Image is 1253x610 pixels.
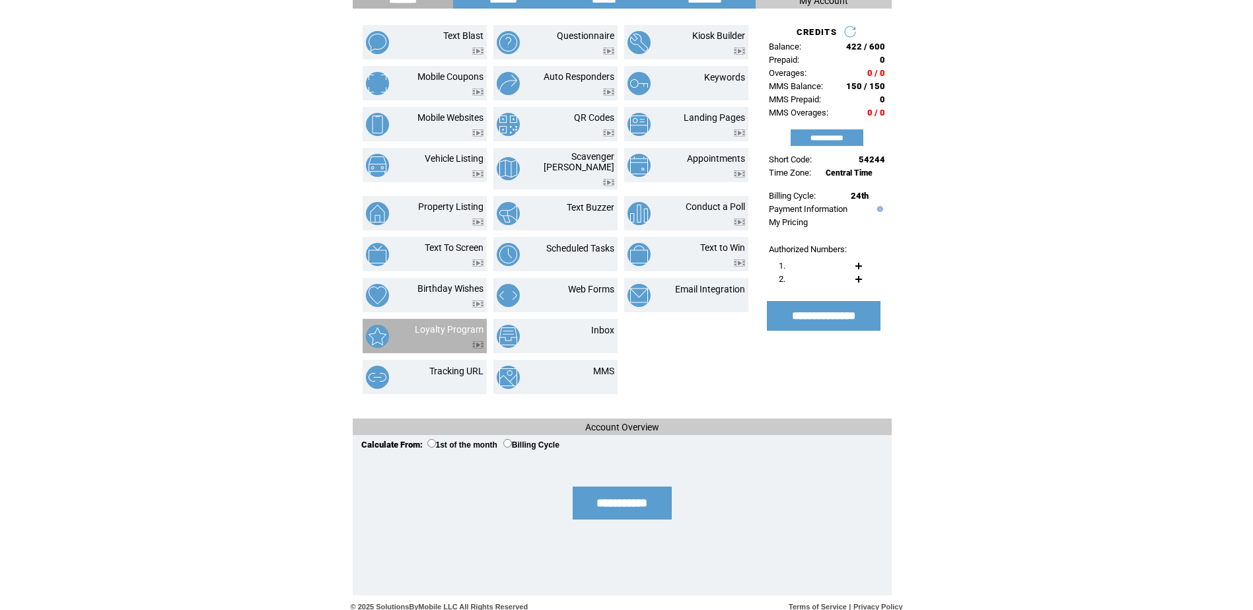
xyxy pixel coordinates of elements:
[769,204,847,214] a: Payment Information
[443,30,483,41] a: Text Blast
[684,112,745,123] a: Landing Pages
[557,30,614,41] a: Questionnaire
[591,325,614,335] a: Inbox
[567,202,614,213] a: Text Buzzer
[497,284,520,307] img: web-forms.png
[366,113,389,136] img: mobile-websites.png
[846,42,885,51] span: 422 / 600
[366,31,389,54] img: text-blast.png
[429,366,483,376] a: Tracking URL
[366,325,389,348] img: loyalty-program.png
[497,325,520,348] img: inbox.png
[734,219,745,226] img: video.png
[472,300,483,308] img: video.png
[734,48,745,55] img: video.png
[769,42,801,51] span: Balance:
[366,284,389,307] img: birthday-wishes.png
[769,55,799,65] span: Prepaid:
[867,68,885,78] span: 0 / 0
[497,366,520,389] img: mms.png
[675,284,745,294] a: Email Integration
[544,71,614,82] a: Auto Responders
[497,202,520,225] img: text-buzzer.png
[417,71,483,82] a: Mobile Coupons
[361,440,423,450] span: Calculate From:
[366,243,389,266] img: text-to-screen.png
[779,274,785,284] span: 2.
[627,202,651,225] img: conduct-a-poll.png
[472,129,483,137] img: video.png
[503,440,559,450] label: Billing Cycle
[603,88,614,96] img: video.png
[417,283,483,294] a: Birthday Wishes
[425,242,483,253] a: Text To Screen
[366,202,389,225] img: property-listing.png
[769,94,821,104] span: MMS Prepaid:
[700,242,745,253] a: Text to Win
[418,201,483,212] a: Property Listing
[769,68,806,78] span: Overages:
[472,259,483,267] img: video.png
[880,55,885,65] span: 0
[603,48,614,55] img: video.png
[366,366,389,389] img: tracking-url.png
[568,284,614,294] a: Web Forms
[769,217,808,227] a: My Pricing
[425,153,483,164] a: Vehicle Listing
[472,48,483,55] img: video.png
[797,27,837,37] span: CREDITS
[769,191,816,201] span: Billing Cycle:
[627,113,651,136] img: landing-pages.png
[497,31,520,54] img: questionnaire.png
[851,191,869,201] span: 24th
[472,88,483,96] img: video.png
[627,31,651,54] img: kiosk-builder.png
[497,157,520,180] img: scavenger-hunt.png
[627,284,651,307] img: email-integration.png
[826,168,873,178] span: Central Time
[472,341,483,349] img: video.png
[627,243,651,266] img: text-to-win.png
[627,154,651,177] img: appointments.png
[427,439,436,448] input: 1st of the month
[415,324,483,335] a: Loyalty Program
[472,219,483,226] img: video.png
[497,243,520,266] img: scheduled-tasks.png
[867,108,885,118] span: 0 / 0
[503,439,512,448] input: Billing Cycle
[846,81,885,91] span: 150 / 150
[704,72,745,83] a: Keywords
[874,206,883,212] img: help.gif
[769,108,828,118] span: MMS Overages:
[769,168,811,178] span: Time Zone:
[603,129,614,137] img: video.png
[366,154,389,177] img: vehicle-listing.png
[585,422,659,432] span: Account Overview
[427,440,497,450] label: 1st of the month
[603,179,614,186] img: video.png
[417,112,483,123] a: Mobile Websites
[686,201,745,212] a: Conduct a Poll
[574,112,614,123] a: QR Codes
[692,30,745,41] a: Kiosk Builder
[687,153,745,164] a: Appointments
[593,366,614,376] a: MMS
[734,129,745,137] img: video.png
[544,151,614,172] a: Scavenger [PERSON_NAME]
[779,261,785,271] span: 1.
[734,170,745,178] img: video.png
[472,170,483,178] img: video.png
[859,154,885,164] span: 54244
[627,72,651,95] img: keywords.png
[734,259,745,267] img: video.png
[769,154,812,164] span: Short Code:
[769,81,823,91] span: MMS Balance:
[366,72,389,95] img: mobile-coupons.png
[880,94,885,104] span: 0
[546,243,614,254] a: Scheduled Tasks
[769,244,847,254] span: Authorized Numbers:
[497,113,520,136] img: qr-codes.png
[497,72,520,95] img: auto-responders.png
